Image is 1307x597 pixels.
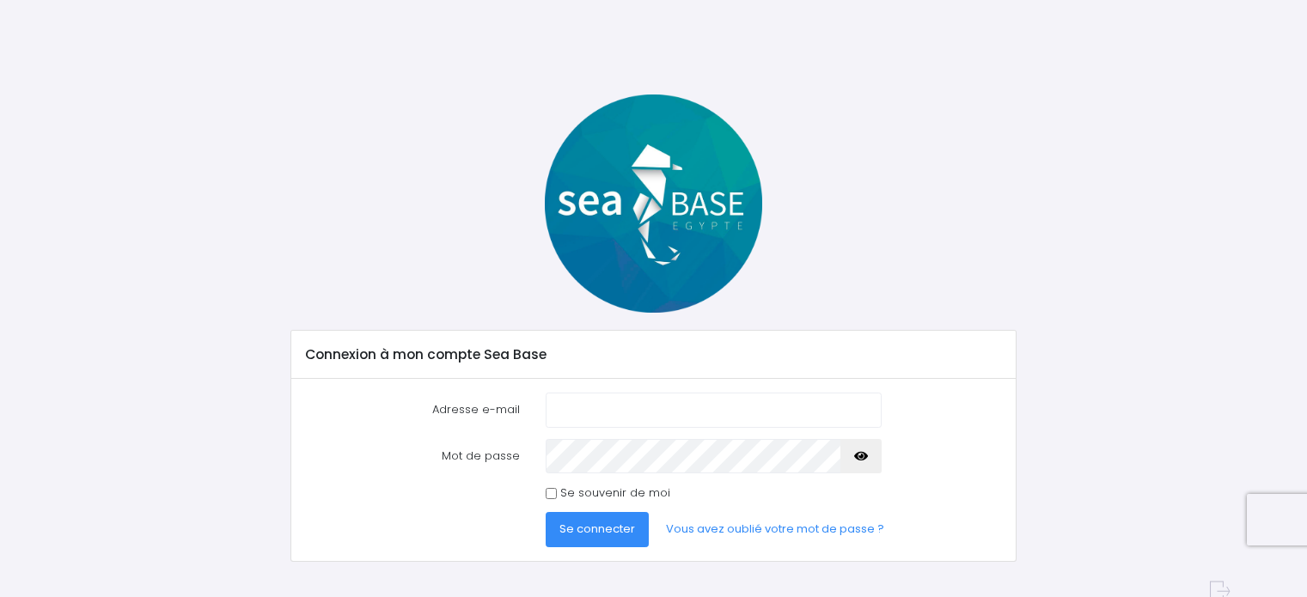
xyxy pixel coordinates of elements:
[652,512,898,546] a: Vous avez oublié votre mot de passe ?
[559,521,635,537] span: Se connecter
[292,439,533,473] label: Mot de passe
[292,393,533,427] label: Adresse e-mail
[560,484,670,502] label: Se souvenir de moi
[291,331,1016,379] div: Connexion à mon compte Sea Base
[546,512,649,546] button: Se connecter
